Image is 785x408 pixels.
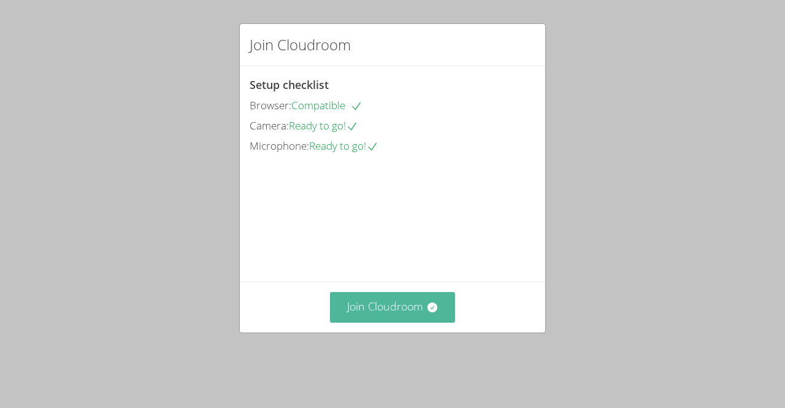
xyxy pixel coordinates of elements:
span: Setup checklist [250,77,329,92]
span: Ready to go! [289,118,358,133]
button: Join Cloudroom [330,292,456,322]
span: Microphone: [250,139,309,153]
span: Compatible [291,98,362,112]
span: Camera: [250,118,289,133]
span: Browser: [250,98,291,112]
span: Ready to go! [309,139,378,153]
h2: Join Cloudroom [250,34,351,56]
